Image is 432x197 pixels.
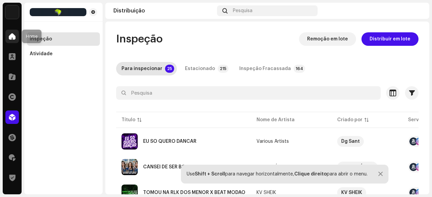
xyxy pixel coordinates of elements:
[299,32,356,46] button: Remoção em lote
[165,65,174,73] p-badge: 25
[256,139,326,144] span: Various Artists
[27,32,100,46] re-m-nav-item: Inspeção
[370,32,410,46] span: Distribuir em lote
[122,133,138,150] img: f01d4106-3757-4572-b9f3-8196ea741725
[143,190,245,195] div: TOMOU NA RLK DOS MENOR X BEAT MODAO
[239,62,291,75] div: Inspeção Fracassada
[256,139,289,144] div: Various Artists
[143,139,196,144] div: EU SO QUERO DANCAR
[337,136,397,147] span: Dg Sant
[341,162,374,172] div: DJ PK O Único
[30,51,53,57] div: Atividade
[337,162,397,172] span: DJ PK O Único
[187,171,368,177] div: Use para navegar horizontalmente, para abrir o menu.
[185,62,215,75] div: Estacionado
[122,159,138,175] img: 1cc47003-afbc-4547-8814-c9beb15ac975
[410,5,421,16] img: 7b092bcd-1f7b-44aa-9736-f4bc5021b2f1
[341,136,360,147] div: Dg Sant
[122,117,135,123] div: Título
[5,5,19,19] img: 71bf27a5-dd94-4d93-852c-61362381b7db
[27,47,100,61] re-m-nav-item: Atividade
[256,190,326,195] span: KV SHEIK
[30,36,52,42] div: Inspeção
[294,172,327,176] strong: Clique direito
[113,8,214,13] div: Distribuição
[30,8,86,16] img: 8e39a92f-6217-4997-acbe-e0aa9e7f9449
[122,62,162,75] div: Para inspecionar
[218,65,228,73] p-badge: 215
[195,172,225,176] strong: Shift + Scroll
[256,190,276,195] div: KV SHEIK
[337,117,362,123] div: Criado por
[307,32,348,46] span: Remoção em lote
[361,32,418,46] button: Distribuir em lote
[116,86,381,100] input: Pesquisa
[143,165,246,169] div: CANSEI DE SER BOBA NA MÃO DE HOMEM SAFADO
[294,65,305,73] p-badge: 164
[116,32,163,46] span: Inspeção
[233,8,252,13] span: Pesquisa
